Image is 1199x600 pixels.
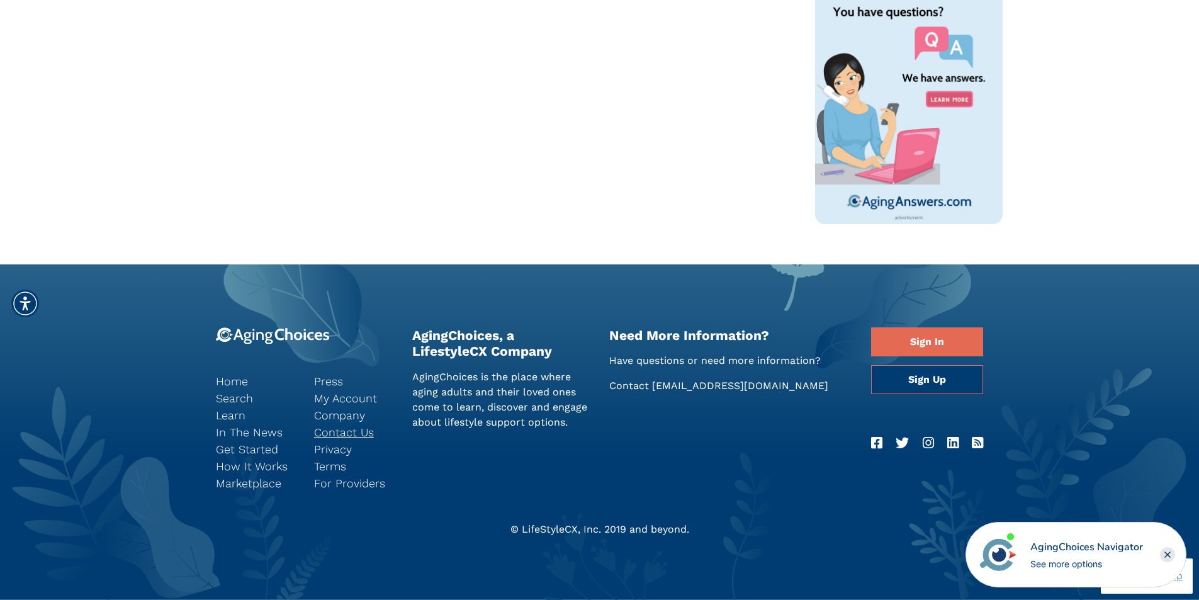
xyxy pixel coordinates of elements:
[412,327,590,359] h2: AgingChoices, a LifestyleCX Company
[947,433,959,453] a: LinkedIn
[216,373,295,390] a: Home
[216,424,295,441] a: In The News
[1030,540,1143,555] div: AgingChoices Navigator
[314,407,393,424] a: Company
[871,433,882,453] a: Facebook
[314,373,393,390] a: Press
[11,290,39,317] div: Accessibility Menu
[896,433,909,453] a: Twitter
[216,327,330,344] img: 9-logo.svg
[972,433,983,453] a: RSS Feed
[314,441,393,458] a: Privacy
[216,441,295,458] a: Get Started
[923,433,934,453] a: Instagram
[314,390,393,407] a: My Account
[216,458,295,475] a: How It Works
[652,380,828,392] a: [EMAIL_ADDRESS][DOMAIN_NAME]
[609,353,853,368] p: Have questions or need more information?
[871,327,983,356] a: Sign In
[412,370,590,430] p: AgingChoices is the place where aging adults and their loved ones come to learn, discover and eng...
[314,424,393,441] a: Contact Us
[609,378,853,393] p: Contact
[609,327,853,343] h2: Need More Information?
[314,458,393,475] a: Terms
[977,533,1020,576] img: avatar
[206,522,993,537] div: © LifeStyleCX, Inc. 2019 and beyond.
[216,475,295,492] a: Marketplace
[1030,557,1143,570] div: See more options
[314,475,393,492] a: For Providers
[216,390,295,407] a: Search
[216,407,295,424] a: Learn
[1160,547,1175,562] div: Close
[871,365,983,394] a: Sign Up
